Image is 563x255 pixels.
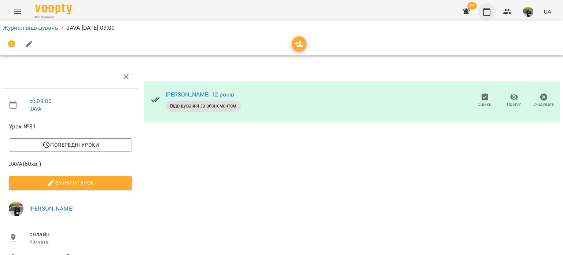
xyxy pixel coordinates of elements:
span: For Business [35,15,72,20]
a: Журнал відвідувань [3,24,58,31]
span: Прогул [507,101,522,108]
button: Попередні уроки [9,138,132,152]
button: Menu [9,3,26,21]
a: [PERSON_NAME] [29,205,74,212]
button: Скасувати [529,90,559,111]
img: Voopty Logo [35,4,72,14]
button: Прогул [500,90,529,111]
span: 24 [467,2,477,10]
span: Змінити урок [15,178,126,187]
span: Оцінки [478,101,492,108]
button: UA [541,5,554,18]
img: a92d573242819302f0c564e2a9a4b79e.jpg [523,7,533,17]
a: сб , 09:00 [29,98,52,105]
span: Скасувати [533,101,555,108]
span: онлайн [29,230,132,239]
nav: breadcrumb [3,23,560,32]
span: Відвідування за абонементом [166,103,241,109]
p: Кімната [29,238,132,246]
a: [PERSON_NAME] 12 років [166,91,234,98]
a: JAVA [29,106,42,112]
li: / [61,23,63,32]
button: Оцінки [470,90,500,111]
span: Урок №81 [9,122,132,131]
span: UA [544,8,551,15]
span: JAVA ( 60 хв. ) [9,160,132,168]
img: a92d573242819302f0c564e2a9a4b79e.jpg [9,201,23,216]
button: Змінити урок [9,176,132,189]
span: Попередні уроки [15,141,126,149]
p: JAVA [DATE] 09:00 [66,23,115,32]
